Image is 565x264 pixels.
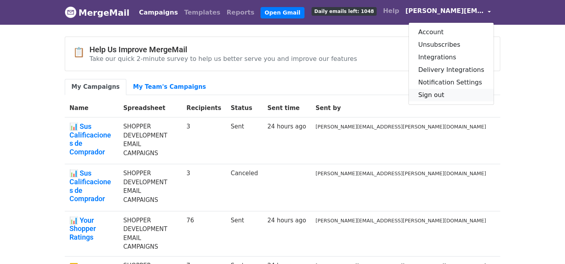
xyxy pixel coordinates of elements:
td: 3 [182,117,226,164]
a: Help [380,3,402,19]
a: My Team's Campaigns [126,79,213,95]
img: MergeMail logo [65,6,77,18]
a: 📊 Your Shopper Ratings [69,216,114,242]
small: [PERSON_NAME][EMAIL_ADDRESS][PERSON_NAME][DOMAIN_NAME] [315,218,486,224]
a: MergeMail [65,4,129,21]
td: 3 [182,164,226,211]
td: Sent [226,117,263,164]
p: Take our quick 2-minute survey to help us better serve you and improve our features [89,55,357,63]
td: SHOPPER DEVELOPMENT EMAIL CAMPAIGNS [118,164,182,211]
span: [PERSON_NAME][EMAIL_ADDRESS][PERSON_NAME][DOMAIN_NAME] [405,6,484,16]
a: Open Gmail [261,7,304,18]
a: Templates [181,5,223,20]
a: Delivery Integrations [409,64,494,76]
a: Sign out [409,89,494,101]
a: Daily emails left: 1048 [308,3,380,19]
th: Sent time [263,99,311,117]
small: [PERSON_NAME][EMAIL_ADDRESS][PERSON_NAME][DOMAIN_NAME] [315,124,486,130]
th: Recipients [182,99,226,117]
a: 24 hours ago [268,217,306,224]
iframe: Chat Widget [526,226,565,264]
a: Account [409,26,494,38]
span: 📋 [73,47,89,58]
span: Daily emails left: 1048 [312,7,377,16]
div: [PERSON_NAME][EMAIL_ADDRESS][PERSON_NAME][DOMAIN_NAME] [408,22,494,105]
td: 76 [182,211,226,256]
td: SHOPPER DEVELOPMENT EMAIL CAMPAIGNS [118,117,182,164]
th: Status [226,99,263,117]
a: Integrations [409,51,494,64]
a: Notification Settings [409,76,494,89]
th: Spreadsheet [118,99,182,117]
td: SHOPPER DEVELOPMENT EMAIL CAMPAIGNS [118,211,182,256]
a: Reports [224,5,258,20]
a: [PERSON_NAME][EMAIL_ADDRESS][PERSON_NAME][DOMAIN_NAME] [402,3,494,22]
th: Name [65,99,118,117]
a: 24 hours ago [268,123,306,130]
td: Canceled [226,164,263,211]
small: [PERSON_NAME][EMAIL_ADDRESS][PERSON_NAME][DOMAIN_NAME] [315,170,486,176]
a: 📊 Sus Calificaciones de Comprador [69,122,114,156]
h4: Help Us Improve MergeMail [89,45,357,54]
th: Sent by [311,99,491,117]
a: My Campaigns [65,79,126,95]
a: 📊 Sus Calificaciones de Comprador [69,169,114,203]
a: Campaigns [136,5,181,20]
a: Unsubscribes [409,38,494,51]
td: Sent [226,211,263,256]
